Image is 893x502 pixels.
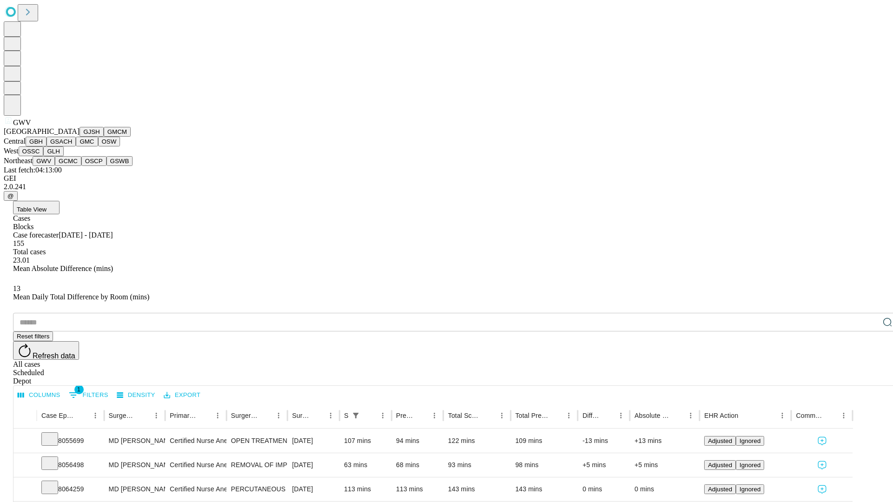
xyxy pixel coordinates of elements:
button: Select columns [15,388,63,403]
button: Adjusted [704,460,736,470]
button: Menu [150,409,163,422]
div: Case Epic Id [41,412,75,419]
button: Adjusted [704,484,736,494]
button: Menu [211,409,224,422]
div: 8064259 [41,477,100,501]
span: Total cases [13,248,46,256]
button: GWV [33,156,55,166]
div: 8055699 [41,429,100,453]
div: MD [PERSON_NAME] [PERSON_NAME] Md [109,453,160,477]
div: Certified Nurse Anesthetist [170,477,221,501]
button: Ignored [736,484,764,494]
div: MD [PERSON_NAME] [PERSON_NAME] Md [109,429,160,453]
div: 63 mins [344,453,387,477]
button: Menu [376,409,389,422]
button: Show filters [67,388,111,403]
div: Surgeon Name [109,412,136,419]
button: Expand [18,457,32,474]
button: Expand [18,433,32,449]
button: GBH [26,137,47,146]
div: -13 mins [582,429,625,453]
button: Menu [562,409,575,422]
span: West [4,147,19,155]
span: Refresh data [33,352,75,360]
button: Sort [137,409,150,422]
div: 0 mins [634,477,695,501]
div: +5 mins [634,453,695,477]
button: Menu [684,409,697,422]
span: Ignored [740,437,760,444]
div: Certified Nurse Anesthetist [170,429,221,453]
button: Sort [76,409,89,422]
button: GSWB [107,156,133,166]
div: PERCUTANEOUS SKELETAL FIXATION POSTERIOR PELVIC RING [231,477,283,501]
div: MD [PERSON_NAME] [PERSON_NAME] Md [109,477,160,501]
div: [DATE] [292,453,335,477]
button: Table View [13,201,60,214]
div: 122 mins [448,429,506,453]
button: OSCP [81,156,107,166]
button: Sort [259,409,272,422]
div: Absolute Difference [634,412,670,419]
span: [DATE] - [DATE] [59,231,113,239]
button: GMCM [104,127,131,137]
div: 113 mins [396,477,439,501]
div: EHR Action [704,412,738,419]
button: Menu [837,409,850,422]
button: GSACH [47,137,76,146]
span: Reset filters [17,333,49,340]
span: [GEOGRAPHIC_DATA] [4,127,80,135]
div: Certified Nurse Anesthetist [170,453,221,477]
div: GEI [4,174,889,183]
span: GWV [13,119,31,126]
button: Ignored [736,460,764,470]
div: Difference [582,412,600,419]
div: Comments [796,412,823,419]
span: 23.01 [13,256,30,264]
div: 0 mins [582,477,625,501]
button: Sort [739,409,752,422]
span: @ [7,192,14,199]
button: GLH [43,146,63,156]
div: Total Predicted Duration [515,412,549,419]
button: Menu [495,409,508,422]
button: Expand [18,482,32,498]
span: Adjusted [708,462,732,469]
button: Menu [776,409,789,422]
button: Refresh data [13,341,79,360]
button: Menu [272,409,285,422]
button: Sort [824,409,837,422]
button: GCMC [55,156,81,166]
button: Menu [89,409,102,422]
button: Sort [671,409,684,422]
span: Northeast [4,157,33,165]
button: Sort [415,409,428,422]
button: Sort [482,409,495,422]
div: 107 mins [344,429,387,453]
button: Sort [363,409,376,422]
button: Menu [428,409,441,422]
span: Adjusted [708,486,732,493]
button: GMC [76,137,98,146]
div: Primary Service [170,412,197,419]
button: Sort [601,409,614,422]
span: Ignored [740,462,760,469]
div: 143 mins [515,477,573,501]
div: Scheduled In Room Duration [344,412,348,419]
div: REMOVAL OF IMPLANT DEEP [231,453,283,477]
div: [DATE] [292,477,335,501]
span: Central [4,137,26,145]
button: OSW [98,137,120,146]
button: OSSC [19,146,44,156]
span: Adjusted [708,437,732,444]
button: Adjusted [704,436,736,446]
div: Total Scheduled Duration [448,412,481,419]
button: Sort [311,409,324,422]
span: Ignored [740,486,760,493]
button: Ignored [736,436,764,446]
div: Surgery Date [292,412,310,419]
div: +13 mins [634,429,695,453]
div: Surgery Name [231,412,258,419]
span: Table View [17,206,47,213]
div: +5 mins [582,453,625,477]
